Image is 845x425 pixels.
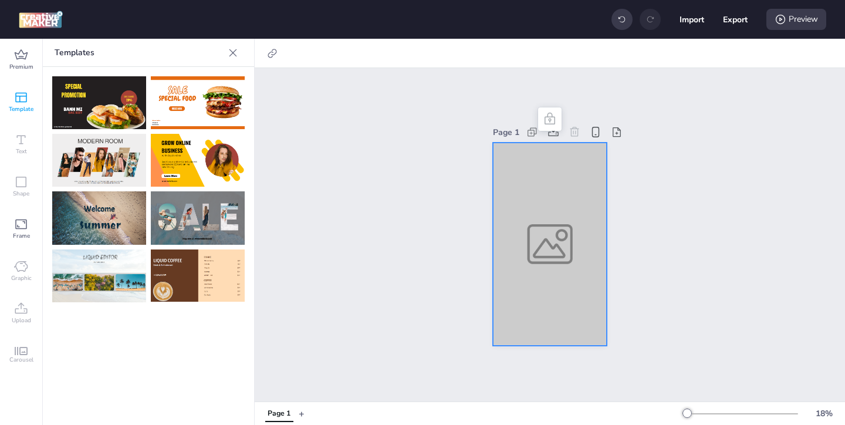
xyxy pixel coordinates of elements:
span: Text [16,147,27,156]
div: Page 1 [493,126,519,139]
p: Templates [55,39,224,67]
button: Export [723,7,748,32]
div: 18 % [810,407,838,420]
span: Premium [9,62,33,72]
img: logo Creative Maker [19,11,63,28]
img: 881XAHt.png [151,134,245,187]
button: Import [680,7,704,32]
img: WX2aUtf.png [151,249,245,302]
img: RDvpeV0.png [151,76,245,129]
div: Preview [766,9,826,30]
span: Graphic [11,274,32,283]
span: Template [9,104,33,114]
img: wiC1eEj.png [52,191,146,244]
span: Shape [13,189,29,198]
div: Tabs [259,403,299,424]
span: Carousel [9,355,33,365]
span: Upload [12,316,31,325]
img: ypUE7hH.png [52,134,146,187]
button: + [299,403,305,424]
span: Frame [13,231,30,241]
img: P4qF5We.png [52,249,146,302]
div: Page 1 [268,409,290,419]
img: NXLE4hq.png [151,191,245,244]
img: zNDi6Os.png [52,76,146,129]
